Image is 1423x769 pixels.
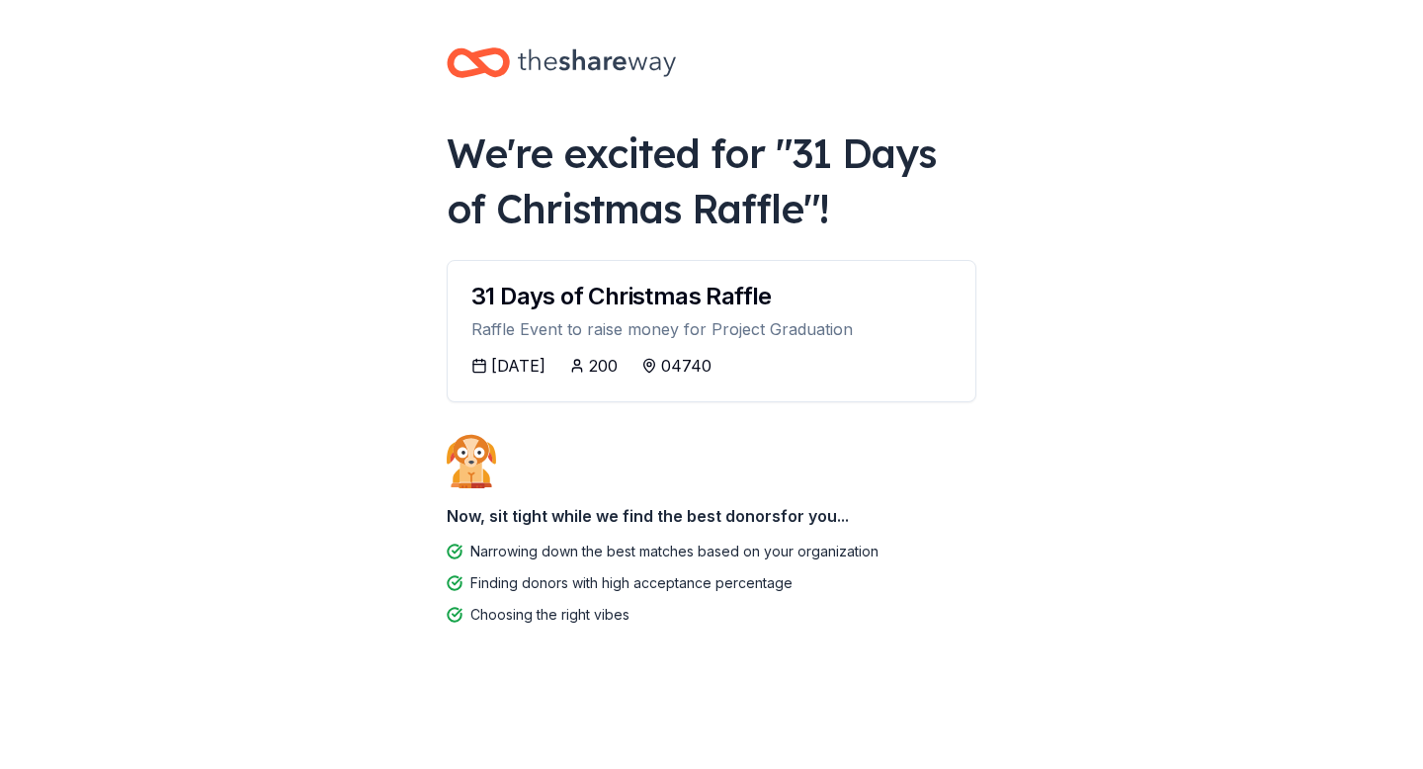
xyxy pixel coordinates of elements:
div: 200 [589,354,618,378]
div: We're excited for " 31 Days of Christmas Raffle "! [447,126,976,236]
div: Choosing the right vibes [470,603,629,627]
div: 31 Days of Christmas Raffle [471,285,952,308]
img: Dog waiting patiently [447,434,496,487]
div: Narrowing down the best matches based on your organization [470,540,879,563]
div: Now, sit tight while we find the best donors for you... [447,496,976,536]
div: Finding donors with high acceptance percentage [470,571,793,595]
div: Raffle Event to raise money for Project Graduation [471,316,952,342]
div: [DATE] [491,354,545,378]
div: 04740 [661,354,711,378]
